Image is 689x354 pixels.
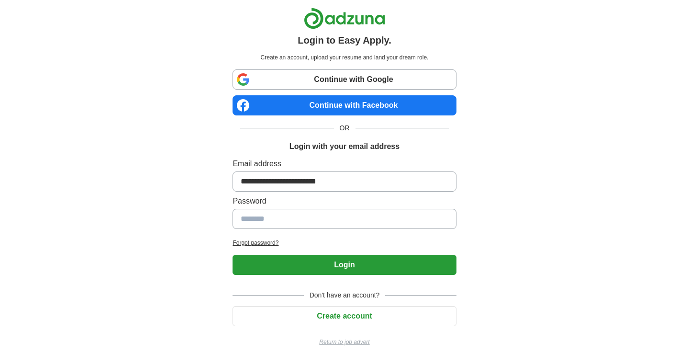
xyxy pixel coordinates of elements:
[233,338,456,346] a: Return to job advert
[233,95,456,115] a: Continue with Facebook
[233,158,456,170] label: Email address
[234,53,454,62] p: Create an account, upload your resume and land your dream role.
[233,312,456,320] a: Create account
[304,290,386,300] span: Don't have an account?
[233,69,456,90] a: Continue with Google
[233,195,456,207] label: Password
[289,141,400,152] h1: Login with your email address
[298,33,391,47] h1: Login to Easy Apply.
[233,239,456,247] a: Forgot password?
[304,8,385,29] img: Adzuna logo
[233,255,456,275] button: Login
[233,306,456,326] button: Create account
[334,123,356,133] span: OR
